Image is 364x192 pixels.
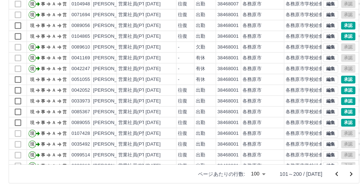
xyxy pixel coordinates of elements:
[286,33,342,40] div: 各務原市学校給食センター
[243,163,262,169] div: 各務原市
[118,163,156,169] div: 営業社員(PT契約)
[52,88,56,93] text: Ａ
[72,22,90,29] div: 0089056
[196,109,205,115] div: 出勤
[63,163,67,168] text: 営
[118,44,156,51] div: 営業社員(PT契約)
[41,66,45,71] text: 事
[178,65,179,72] div: -
[341,22,355,29] button: 承認
[41,1,45,6] text: 事
[243,109,262,115] div: 各務原市
[118,12,156,18] div: 営業社員(PT契約)
[178,130,187,137] div: 往復
[217,119,239,126] div: 38468001
[196,1,205,8] div: 出勤
[196,119,205,126] div: 出勤
[178,141,187,148] div: 往復
[30,66,34,71] text: 現
[243,119,262,126] div: 各務原市
[323,32,338,40] button: 編集
[323,22,338,29] button: 編集
[196,65,205,72] div: 有休
[30,34,34,39] text: 現
[323,86,338,94] button: 編集
[286,141,342,148] div: 各務原市学校給食センター
[146,33,161,40] div: [DATE]
[217,76,239,83] div: 38468001
[286,163,342,169] div: 各務原市学校給食センター
[243,33,262,40] div: 各務原市
[323,65,338,73] button: 編集
[41,55,45,60] text: 事
[196,152,205,159] div: 出勤
[146,98,161,105] div: [DATE]
[323,119,338,127] button: 編集
[63,23,67,28] text: 営
[41,120,45,125] text: 事
[178,119,187,126] div: 往復
[30,23,34,28] text: 現
[72,65,90,72] div: 0042247
[30,88,34,93] text: 現
[30,1,34,6] text: 現
[178,44,179,51] div: -
[323,129,338,137] button: 編集
[341,76,355,83] button: 承認
[52,45,56,50] text: Ａ
[118,119,156,126] div: 営業社員(PT契約)
[178,109,187,115] div: 往復
[178,87,187,94] div: 往復
[118,130,153,137] div: 営業社員(P契約)
[118,141,156,148] div: 営業社員(PT契約)
[286,76,342,83] div: 各務原市学校給食センター
[41,163,45,168] text: 事
[146,44,161,51] div: [DATE]
[198,170,245,178] p: ページあたりの行数:
[72,12,90,18] div: 0071694
[323,11,338,19] button: 編集
[217,98,239,105] div: 38468001
[196,76,205,83] div: 有休
[63,109,67,114] text: 営
[72,87,90,94] div: 0042052
[146,55,161,61] div: [DATE]
[286,109,342,115] div: 各務原市学校給食センター
[30,120,34,125] text: 現
[217,141,239,148] div: 38468001
[178,12,187,18] div: 往復
[146,119,161,126] div: [DATE]
[146,141,161,148] div: [DATE]
[52,131,56,136] text: Ａ
[243,152,262,159] div: 各務原市
[63,88,67,93] text: 営
[30,163,34,168] text: 現
[243,44,262,51] div: 各務原市
[63,99,67,104] text: 営
[323,76,338,83] button: 編集
[93,87,132,94] div: [PERSON_NAME]
[93,119,132,126] div: [PERSON_NAME]
[93,55,132,61] div: [PERSON_NAME]
[30,55,34,60] text: 現
[286,87,342,94] div: 各務原市学校給食センター
[196,33,205,40] div: 出勤
[217,22,239,29] div: 38468001
[41,12,45,17] text: 事
[30,109,34,114] text: 現
[146,1,161,8] div: [DATE]
[217,1,239,8] div: 38468007
[217,163,239,169] div: 38468001
[344,167,358,181] button: 次のページへ
[146,22,161,29] div: [DATE]
[72,76,90,83] div: 0051055
[118,152,156,159] div: 営業社員(PT契約)
[30,77,34,82] text: 現
[286,119,342,126] div: 各務原市学校給食センター
[41,88,45,93] text: 事
[118,22,156,29] div: 営業社員(PT契約)
[286,152,342,159] div: 各務原市学校給食センター
[286,65,342,72] div: 各務原市学校給食センター
[243,55,262,61] div: 各務原市
[63,12,67,17] text: 営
